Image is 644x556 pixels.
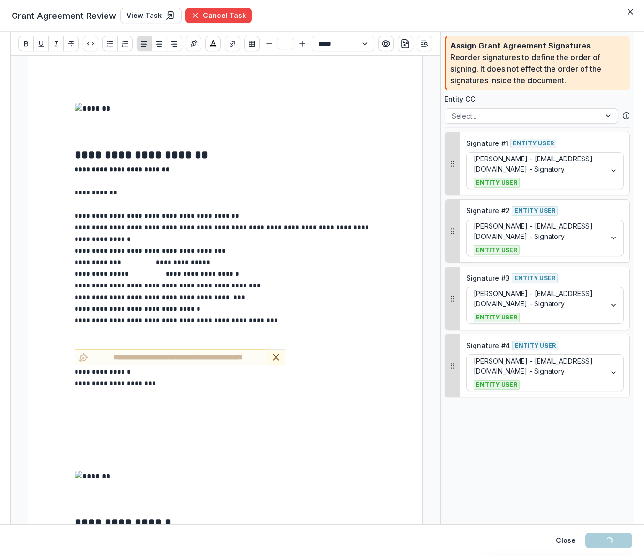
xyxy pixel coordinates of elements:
[33,36,49,51] button: Underline
[510,139,556,148] span: Entity User
[48,36,64,51] button: Italicize
[466,138,508,148] p: Signature # 1
[398,36,413,51] button: download-word
[450,52,601,85] div: Reorder signatures to define the order of signing. It does not effect the order of the signatures...
[512,341,558,350] span: Entity User
[63,36,79,51] button: Strike
[152,36,167,51] button: Align Center
[474,245,520,255] span: Entity User
[550,533,582,548] button: Close
[474,288,599,309] p: [PERSON_NAME] - [EMAIL_ADDRESS][DOMAIN_NAME] - Signatory
[296,38,308,49] button: Bigger
[474,178,520,188] span: Entity User
[466,273,510,283] p: Signature # 3
[83,36,98,51] button: Code
[445,334,460,397] button: Drag to reorder
[12,9,116,22] span: Grant Agreement Review
[450,40,622,51] div: Assign Grant Agreement Signatures
[474,313,520,322] span: Entity User
[185,8,252,23] button: Cancel Task
[623,4,638,19] button: Close
[102,36,118,51] button: Bullet List
[137,36,152,51] button: Align Left
[474,356,599,376] p: [PERSON_NAME] - [EMAIL_ADDRESS][DOMAIN_NAME] - Signatory
[474,380,520,390] span: Entity User
[474,221,599,241] p: [PERSON_NAME] - [EMAIL_ADDRESS][DOMAIN_NAME] - Signatory
[225,36,240,51] button: Create link
[445,132,460,195] button: Drag to reorder
[117,36,133,51] button: Ordered List
[445,94,624,104] label: Entity CC
[512,206,558,216] span: Entity User
[120,8,182,23] a: View Task
[417,36,432,51] button: Open Editor Sidebar
[244,36,260,51] button: Insert Table
[263,38,275,49] button: Smaller
[466,206,510,216] p: Signature # 2
[512,273,558,283] span: Entity User
[167,36,182,51] button: Align Right
[378,36,394,51] button: Preview preview-doc.pdf
[445,267,460,330] button: Drag to reorder
[186,36,201,51] button: Insert Signature
[205,36,221,51] button: Choose font color
[474,154,599,174] p: [PERSON_NAME] - [EMAIL_ADDRESS][DOMAIN_NAME] - Signatory
[267,349,285,365] button: Remove Signature
[445,200,460,262] button: Drag to reorder
[466,340,510,350] p: Signature # 4
[18,36,34,51] button: Bold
